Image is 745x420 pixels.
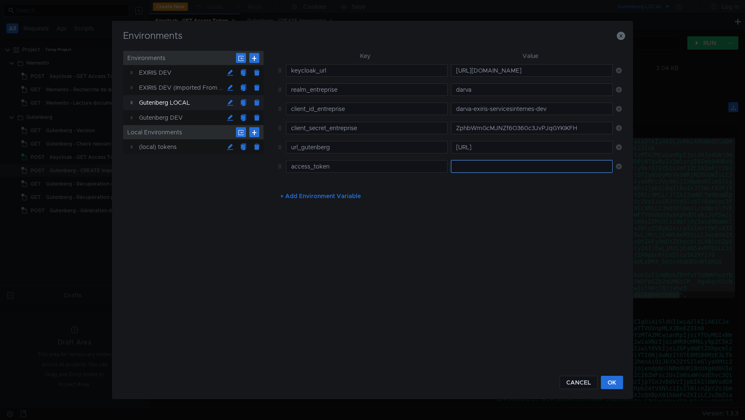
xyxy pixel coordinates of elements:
div: EXIRIS DEV (Imported From Postman) [139,80,223,95]
div: Local Environments [123,125,264,139]
div: Gutenberg LOCAL [139,95,223,110]
div: Gutenberg DEV [139,110,223,125]
div: Environments [123,51,264,65]
th: Value [448,51,613,61]
th: Key [283,51,448,61]
div: (local) tokens [139,139,223,154]
div: EXIRIS DEV [139,65,223,80]
h3: Environments [122,31,623,41]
